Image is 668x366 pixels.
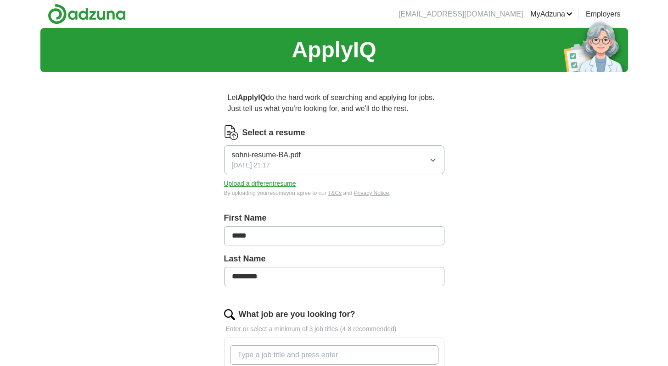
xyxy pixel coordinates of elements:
[232,161,270,170] span: [DATE] 21:17
[230,345,438,365] input: Type a job title and press enter
[399,9,523,20] li: [EMAIL_ADDRESS][DOMAIN_NAME]
[224,145,444,174] button: sohni-resume-BA.pdf[DATE] 21:17
[224,125,239,140] img: CV Icon
[292,33,376,67] h1: ApplyIQ
[586,9,621,20] a: Employers
[224,253,444,265] label: Last Name
[48,4,126,24] img: Adzuna logo
[354,190,389,196] a: Privacy Notice
[224,179,296,189] button: Upload a differentresume
[530,9,573,20] a: MyAdzuna
[224,89,444,118] p: Let do the hard work of searching and applying for jobs. Just tell us what you're looking for, an...
[224,189,444,197] div: By uploading your resume you agree to our and .
[238,94,266,101] strong: ApplyIQ
[328,190,342,196] a: T&Cs
[232,150,301,161] span: sohni-resume-BA.pdf
[224,309,235,320] img: search.png
[239,308,355,321] label: What job are you looking for?
[224,324,444,334] p: Enter or select a minimum of 3 job titles (4-8 recommended)
[224,212,444,224] label: First Name
[242,127,305,139] label: Select a resume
